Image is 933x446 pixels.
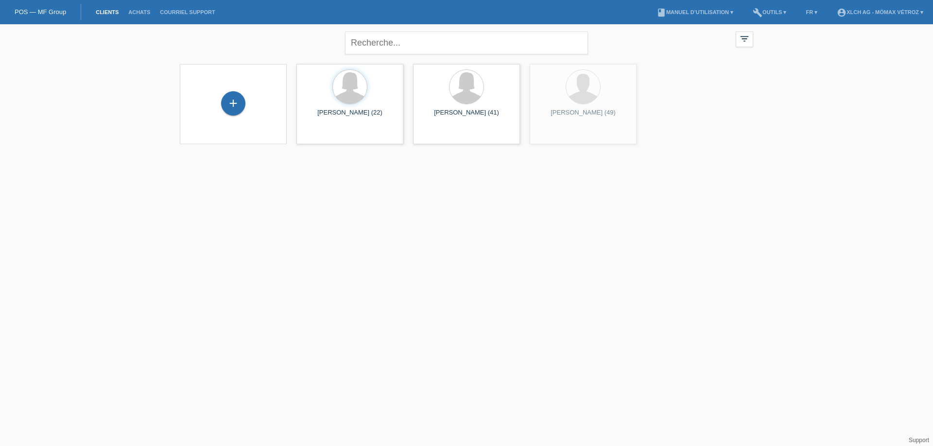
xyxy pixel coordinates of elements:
[748,9,791,15] a: buildOutils ▾
[909,437,929,444] a: Support
[739,33,750,44] i: filter_list
[837,8,847,17] i: account_circle
[753,8,762,17] i: build
[652,9,738,15] a: bookManuel d’utilisation ▾
[801,9,823,15] a: FR ▾
[222,95,245,112] div: Enregistrer le client
[657,8,666,17] i: book
[155,9,220,15] a: Courriel Support
[345,32,588,54] input: Recherche...
[91,9,123,15] a: Clients
[537,109,629,124] div: [PERSON_NAME] (49)
[304,109,396,124] div: [PERSON_NAME] (22)
[421,109,512,124] div: [PERSON_NAME] (41)
[15,8,66,16] a: POS — MF Group
[123,9,155,15] a: Achats
[832,9,928,15] a: account_circleXLCH AG - Mömax Vétroz ▾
